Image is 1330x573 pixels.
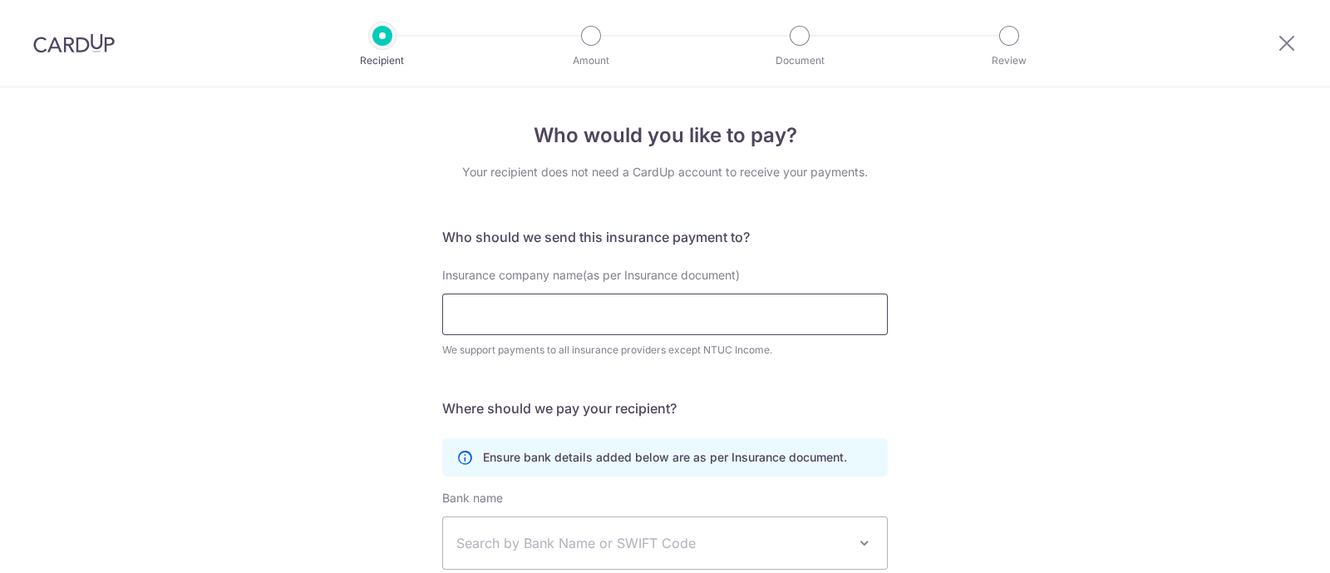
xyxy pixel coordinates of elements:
label: Bank name [442,490,503,506]
p: Recipient [321,52,444,69]
h4: Who would you like to pay? [442,121,888,151]
p: Review [948,52,1071,69]
p: Amount [530,52,653,69]
span: Help [37,12,71,27]
div: Your recipient does not need a CardUp account to receive your payments. [442,164,888,180]
p: Ensure bank details added below are as per Insurance document. [483,449,847,466]
h5: Who should we send this insurance payment to? [442,227,888,247]
span: Insurance company name(as per Insurance document) [442,268,740,282]
div: We support payments to all insurance providers except NTUC Income. [442,342,888,358]
p: Document [738,52,861,69]
span: Search by Bank Name or SWIFT Code [456,533,847,553]
img: CardUp [33,33,115,53]
h5: Where should we pay your recipient? [442,398,888,418]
